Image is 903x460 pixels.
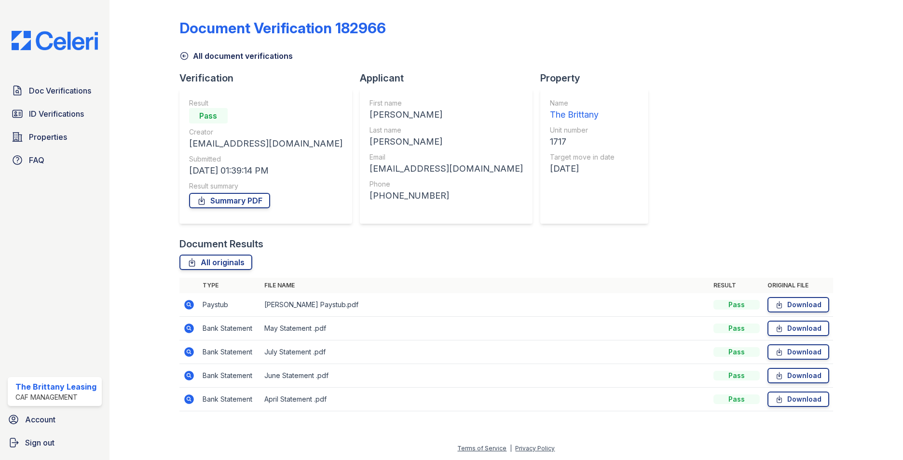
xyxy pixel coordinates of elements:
div: Target move in date [550,152,615,162]
span: Doc Verifications [29,85,91,96]
div: Last name [369,125,523,135]
td: April Statement .pdf [260,388,710,411]
a: Download [767,321,829,336]
div: First name [369,98,523,108]
span: ID Verifications [29,108,84,120]
div: Pass [713,300,760,310]
div: Submitted [189,154,342,164]
a: Download [767,392,829,407]
a: Name The Brittany [550,98,615,122]
div: CAF Management [15,392,96,402]
a: Download [767,344,829,360]
a: All document verifications [179,50,293,62]
div: [DATE] [550,162,615,176]
a: Account [4,410,106,429]
td: June Statement .pdf [260,364,710,388]
a: Privacy Policy [515,445,555,452]
td: July Statement .pdf [260,340,710,364]
div: Pass [189,108,228,123]
div: Result [189,98,342,108]
td: Bank Statement [199,317,260,340]
div: | [510,445,512,452]
img: CE_Logo_Blue-a8612792a0a2168367f1c8372b55b34899dd931a85d93a1a3d3e32e68fde9ad4.png [4,31,106,50]
div: Pass [713,347,760,357]
div: Pass [713,324,760,333]
div: [EMAIL_ADDRESS][DOMAIN_NAME] [369,162,523,176]
a: Download [767,297,829,312]
div: Name [550,98,615,108]
div: Document Verification 182966 [179,19,386,37]
span: Properties [29,131,67,143]
span: FAQ [29,154,44,166]
div: Pass [713,394,760,404]
td: Bank Statement [199,388,260,411]
div: Creator [189,127,342,137]
th: Original file [764,278,833,293]
div: [DATE] 01:39:14 PM [189,164,342,177]
div: Property [540,71,656,85]
div: 1717 [550,135,615,149]
td: Bank Statement [199,364,260,388]
a: FAQ [8,150,102,170]
div: [PERSON_NAME] [369,108,523,122]
span: Sign out [25,437,55,448]
a: ID Verifications [8,104,102,123]
div: [PHONE_NUMBER] [369,189,523,203]
td: May Statement .pdf [260,317,710,340]
div: Document Results [179,237,263,251]
div: [PERSON_NAME] [369,135,523,149]
a: Terms of Service [457,445,506,452]
span: Account [25,414,55,425]
a: Download [767,368,829,383]
div: Pass [713,371,760,380]
div: Result summary [189,181,342,191]
a: Properties [8,127,102,147]
a: Sign out [4,433,106,452]
a: Doc Verifications [8,81,102,100]
div: Applicant [360,71,540,85]
div: [EMAIL_ADDRESS][DOMAIN_NAME] [189,137,342,150]
td: Paystub [199,293,260,317]
div: Phone [369,179,523,189]
div: The Brittany Leasing [15,381,96,392]
td: [PERSON_NAME] Paystub.pdf [260,293,710,317]
div: Verification [179,71,360,85]
th: File name [260,278,710,293]
a: Summary PDF [189,193,270,208]
div: Email [369,152,523,162]
th: Type [199,278,260,293]
a: All originals [179,255,252,270]
th: Result [710,278,764,293]
div: The Brittany [550,108,615,122]
td: Bank Statement [199,340,260,364]
div: Unit number [550,125,615,135]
